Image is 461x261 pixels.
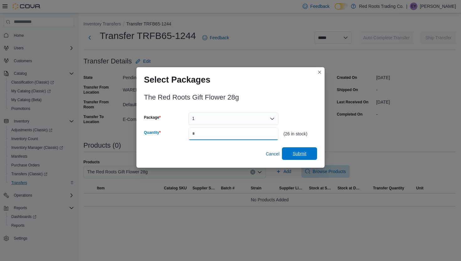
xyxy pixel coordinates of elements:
button: Cancel [263,148,282,160]
button: Open list of options [270,116,275,121]
label: Quantity [144,130,161,135]
span: 1 [192,115,195,122]
label: Package [144,115,161,120]
button: Submit [282,147,317,160]
span: Submit [293,150,306,157]
span: Cancel [266,151,279,157]
button: Closes this modal window [316,68,323,76]
div: (26 in stock) [283,131,317,136]
h3: The Red Roots Gift Flower 28g [144,94,239,101]
h1: Select Packages [144,75,210,85]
